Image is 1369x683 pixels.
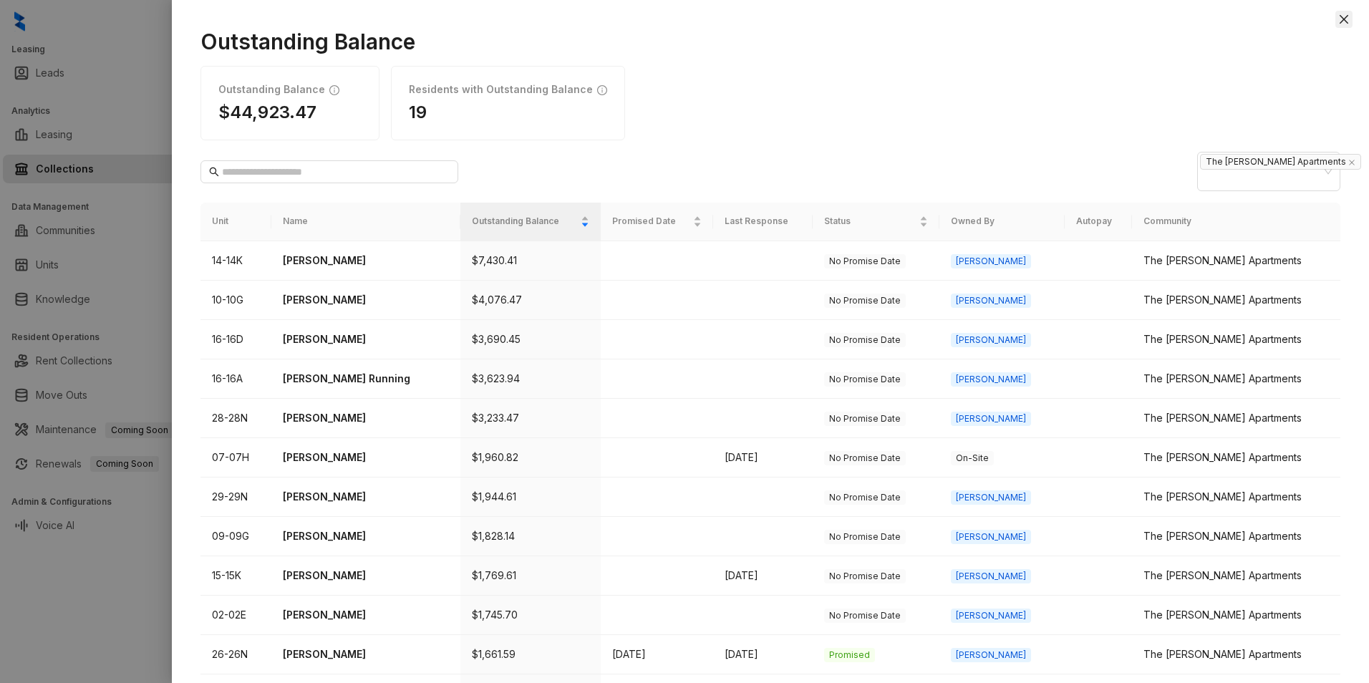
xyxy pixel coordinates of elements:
span: info-circle [329,84,339,96]
span: No Promise Date [824,451,906,465]
p: [PERSON_NAME] [283,489,449,505]
span: [PERSON_NAME] [951,569,1031,583]
td: 02-02E [200,596,271,635]
span: [PERSON_NAME] [951,609,1031,623]
th: Status [813,203,939,241]
span: No Promise Date [824,333,906,347]
th: Name [271,203,460,241]
span: [PERSON_NAME] [951,294,1031,308]
th: Unit [200,203,271,241]
p: [PERSON_NAME] [283,331,449,347]
td: 28-28N [200,399,271,438]
span: [PERSON_NAME] [951,530,1031,544]
span: No Promise Date [824,254,906,268]
div: The [PERSON_NAME] Apartments [1143,646,1329,662]
div: The [PERSON_NAME] Apartments [1143,528,1329,544]
h1: Residents with Outstanding Balance [409,84,593,96]
span: [PERSON_NAME] [951,333,1031,347]
th: Owned By [939,203,1065,241]
th: Autopay [1065,203,1132,241]
td: 15-15K [200,556,271,596]
span: close-circle [1324,168,1332,176]
p: [PERSON_NAME] [283,528,449,544]
p: [PERSON_NAME] [283,253,449,268]
th: Promised Date [601,203,713,241]
td: $1,960.82 [460,438,600,478]
td: 16-16D [200,320,271,359]
p: [PERSON_NAME] [283,410,449,426]
p: [PERSON_NAME] [283,646,449,662]
td: $7,430.41 [460,241,600,281]
span: Outstanding Balance [472,215,577,228]
span: No Promise Date [824,294,906,308]
td: $1,828.14 [460,517,600,556]
div: The [PERSON_NAME] Apartments [1143,371,1329,387]
td: 29-29N [200,478,271,517]
span: [PERSON_NAME] [951,412,1031,426]
td: [DATE] [601,635,713,674]
span: No Promise Date [824,530,906,544]
span: info-circle [597,84,607,96]
p: [PERSON_NAME] [283,292,449,308]
span: On-Site [951,451,994,465]
td: $3,690.45 [460,320,600,359]
span: No Promise Date [824,609,906,623]
span: Status [824,215,916,228]
th: Last Response [713,203,813,241]
span: No Promise Date [824,372,906,387]
td: 16-16A [200,359,271,399]
td: $3,233.47 [460,399,600,438]
td: $1,661.59 [460,635,600,674]
span: No Promise Date [824,569,906,583]
td: $1,769.61 [460,556,600,596]
td: 10-10G [200,281,271,320]
span: Promised [824,648,875,662]
span: No Promise Date [824,490,906,505]
div: The [PERSON_NAME] Apartments [1143,292,1329,308]
td: $1,745.70 [460,596,600,635]
span: [PERSON_NAME] [951,648,1031,662]
span: close [1348,159,1355,166]
td: [DATE] [713,635,813,674]
div: The [PERSON_NAME] Apartments [1143,253,1329,268]
span: search [209,167,219,177]
td: 26-26N [200,635,271,674]
div: The [PERSON_NAME] Apartments [1143,489,1329,505]
td: 09-09G [200,517,271,556]
p: [PERSON_NAME] [283,607,449,623]
button: Close [1335,11,1353,28]
p: [PERSON_NAME] [283,568,449,583]
div: The [PERSON_NAME] Apartments [1143,450,1329,465]
td: [DATE] [713,556,813,596]
h1: $44,923.47 [218,102,362,122]
span: [PERSON_NAME] [951,372,1031,387]
span: [PERSON_NAME] [951,254,1031,268]
td: 07-07H [200,438,271,478]
td: 14-14K [200,241,271,281]
td: $1,944.61 [460,478,600,517]
h1: Outstanding Balance [200,29,1340,54]
div: The [PERSON_NAME] Apartments [1143,331,1329,347]
span: Promised Date [612,215,690,228]
div: The [PERSON_NAME] Apartments [1143,607,1329,623]
th: Community [1132,203,1340,241]
span: close [1338,14,1350,25]
div: The [PERSON_NAME] Apartments [1143,410,1329,426]
td: $4,076.47 [460,281,600,320]
td: [DATE] [713,438,813,478]
span: [PERSON_NAME] [951,490,1031,505]
p: [PERSON_NAME] [283,450,449,465]
p: [PERSON_NAME] Running [283,371,449,387]
h1: Outstanding Balance [218,84,325,96]
td: $3,623.94 [460,359,600,399]
div: The [PERSON_NAME] Apartments [1143,568,1329,583]
span: The [PERSON_NAME] Apartments [1200,154,1361,170]
h1: 19 [409,102,607,122]
span: No Promise Date [824,412,906,426]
